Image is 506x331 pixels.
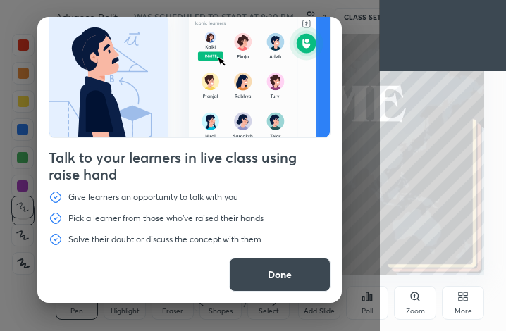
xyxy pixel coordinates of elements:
h4: Talk to your learners in live class using raise hand [49,149,331,183]
button: Done [229,258,331,292]
p: Pick a learner from those who've raised their hands [68,213,264,224]
div: Zoom [406,308,425,315]
div: More [455,308,472,315]
p: Give learners an opportunity to talk with you [68,192,238,203]
p: Solve their doubt or discuss the concept with them [68,234,261,245]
